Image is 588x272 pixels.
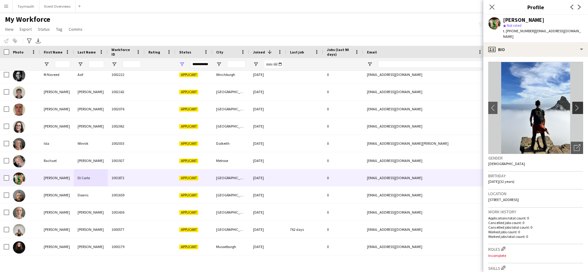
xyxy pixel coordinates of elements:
img: Holly Eunson [13,241,25,254]
div: [EMAIL_ADDRESS][DOMAIN_NAME] [363,169,486,186]
img: Katlyn Goldie [13,207,25,219]
div: [GEOGRAPHIC_DATA] [212,118,249,135]
div: 0 [323,83,363,100]
span: Applicant [179,124,198,129]
button: Open Filter Menu [367,61,373,67]
app-action-btn: Export XLSX [34,37,42,45]
span: Status [38,26,50,32]
div: 1000179 [108,238,145,255]
div: 1002142 [108,83,145,100]
div: [PERSON_NAME] [74,221,108,238]
div: Downs [74,187,108,203]
img: Amy Jackson [13,121,25,133]
div: [PERSON_NAME] [40,187,74,203]
div: [EMAIL_ADDRESS][DOMAIN_NAME] [363,221,486,238]
p: Worked jobs total count: 0 [488,234,583,239]
div: 0 [323,169,363,186]
div: Open photos pop-in [571,142,583,154]
div: 0 [323,101,363,117]
div: [PERSON_NAME] [74,152,108,169]
a: View [2,25,16,33]
div: [PERSON_NAME] [40,169,74,186]
div: [EMAIL_ADDRESS][DOMAIN_NAME] [363,118,486,135]
span: [DATE] (32 years) [488,179,514,184]
div: [DATE] [249,187,286,203]
div: [DATE] [249,83,286,100]
h3: Profile [483,3,588,11]
div: [PERSON_NAME] [74,101,108,117]
img: Andrew Di Carlo [13,172,25,185]
div: [PERSON_NAME] [74,204,108,221]
div: Winnik [74,135,108,152]
div: [GEOGRAPHIC_DATA] [212,221,249,238]
h3: Roles [488,246,583,252]
span: Last Name [78,50,96,54]
span: Applicant [179,90,198,94]
div: 0 [323,152,363,169]
span: Last job [290,50,304,54]
img: Nicholas Downs [13,190,25,202]
span: Applicant [179,227,198,232]
span: Rating [148,50,160,54]
input: Workforce ID Filter Input [123,61,141,68]
button: Open Filter Menu [44,61,49,67]
div: [PERSON_NAME] [74,238,108,255]
img: M Naveed Asif [13,69,25,81]
button: Taymouth [13,0,39,12]
div: [PERSON_NAME] [40,221,74,238]
div: 0 [323,221,363,238]
div: [PERSON_NAME] [40,83,74,100]
div: Melrose [212,152,249,169]
div: [PERSON_NAME] [40,238,74,255]
div: 1002222 [108,66,145,83]
div: [EMAIL_ADDRESS][DOMAIN_NAME] [363,101,486,117]
img: Steven Keay [13,104,25,116]
a: Comms [66,25,85,33]
span: Applicant [179,159,198,163]
div: 1001927 [108,152,145,169]
div: 1002033 [108,135,145,152]
input: City Filter Input [227,61,246,68]
p: Cancelled jobs total count: 0 [488,225,583,230]
div: [DATE] [249,152,286,169]
div: [DATE] [249,204,286,221]
div: [EMAIL_ADDRESS][DOMAIN_NAME] [363,238,486,255]
p: Cancelled jobs count: 0 [488,220,583,225]
button: Open Filter Menu [253,61,259,67]
div: Isla [40,135,74,152]
h3: Gender [488,155,583,161]
div: Dalkeith [212,135,249,152]
div: 1001659 [108,187,145,203]
div: 1001436 [108,204,145,221]
span: Email [367,50,377,54]
div: [PERSON_NAME] [503,17,544,23]
span: Applicant [179,176,198,180]
img: Isla Winnik [13,138,25,150]
div: [PERSON_NAME] [40,101,74,117]
button: Open Filter Menu [78,61,83,67]
div: 1001872 [108,169,145,186]
div: [PERSON_NAME] [40,204,74,221]
button: Open Filter Menu [111,61,117,67]
span: [STREET_ADDRESS] [488,197,519,202]
button: Event Overviews [39,0,76,12]
div: Winchburgh [212,66,249,83]
img: Amy Montgomery [13,224,25,236]
div: [PERSON_NAME] [74,83,108,100]
div: [EMAIL_ADDRESS][DOMAIN_NAME] [363,152,486,169]
span: Joined [253,50,265,54]
span: Not rated [507,23,522,28]
div: [EMAIL_ADDRESS][DOMAIN_NAME] [363,83,486,100]
div: [DATE] [249,238,286,255]
span: Status [179,50,191,54]
span: Export [20,26,32,32]
a: Status [35,25,52,33]
span: Applicant [179,141,198,146]
div: 1002062 [108,118,145,135]
div: 0 [323,238,363,255]
button: Open Filter Menu [216,61,222,67]
span: My Workforce [5,15,50,24]
span: City [216,50,223,54]
h3: Birthday [488,173,583,179]
div: [DATE] [249,169,286,186]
